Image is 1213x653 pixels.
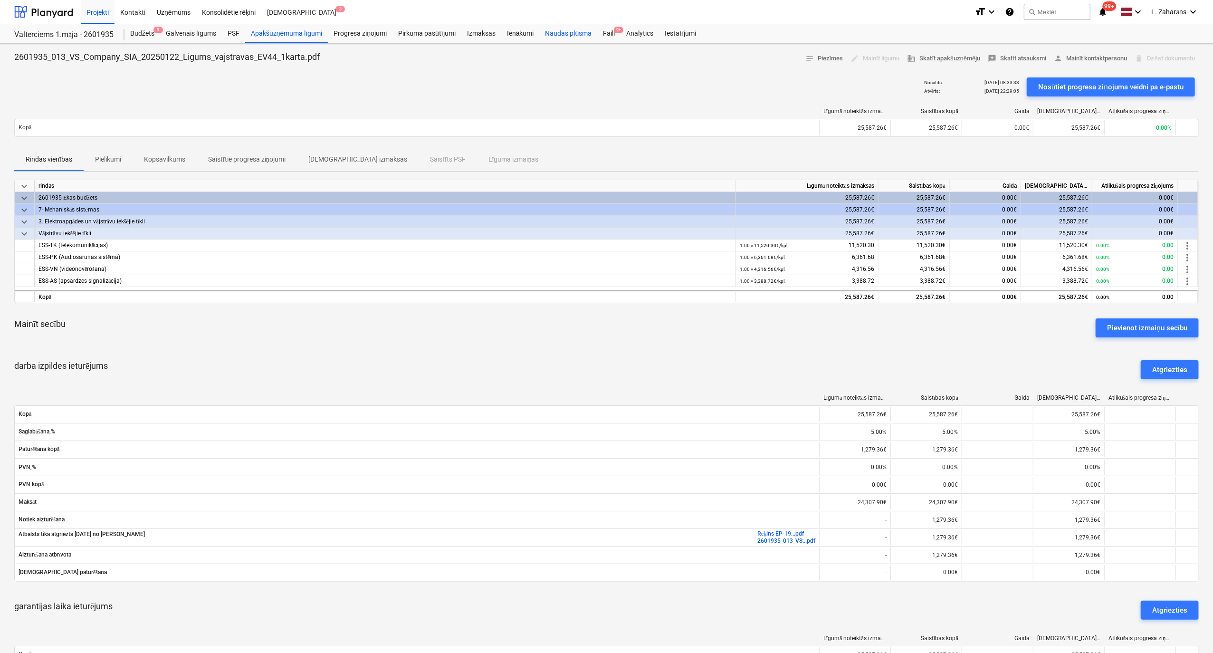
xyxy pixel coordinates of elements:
[19,464,815,471] span: PVN,%
[308,154,407,164] p: [DEMOGRAPHIC_DATA] izmaksas
[823,635,887,642] div: Līgumā noteiktās izmaksas
[1054,53,1127,64] span: Mainīt kontaktpersonu
[1086,568,1100,576] p: 0.00€
[890,495,962,510] div: 24,307.90€
[740,275,874,287] div: 3,388.72
[819,120,890,135] div: 25,587.26€
[736,192,879,204] div: 25,587.26€
[920,266,946,272] span: 4,316.56€
[879,204,950,216] div: 25,587.26€
[890,530,962,545] div: 1,279.36€
[1096,240,1174,251] div: 0.00
[19,481,815,488] span: PVN kopā
[1002,266,1017,272] span: 0.00€
[823,394,887,402] div: Līgumā noteiktās izmaksas
[1182,252,1193,263] span: more_vert
[950,192,1021,204] div: 0.00€
[1021,216,1092,228] div: 25,587.26€
[950,216,1021,228] div: 0.00€
[1092,228,1178,240] div: 0.00€
[124,24,160,43] div: Budžets
[1050,51,1131,66] button: Mainīt kontaktpersonu
[38,263,732,275] div: ESS-VN (videonovērošana)
[966,635,1030,642] div: Gaida
[1062,254,1088,260] span: 6,361.68€
[659,24,702,43] a: Iestatījumi
[757,538,815,544] a: 2601935_013_VS...pdf
[819,407,890,422] div: 25,587.26€
[895,394,958,402] div: Saistības kopā
[1002,278,1017,284] span: 0.00€
[1096,278,1109,284] small: 0.00%
[19,499,815,506] span: Maksāt
[943,568,958,576] p: 0.00€
[984,88,1019,94] p: [DATE] 22:29:05
[736,204,879,216] div: 25,587.26€
[924,79,943,86] p: Nosūtīts :
[1096,291,1174,303] div: 0.00
[1033,477,1104,492] div: 0.00€
[879,192,950,204] div: 25,587.26€
[392,24,461,43] a: Pirkuma pasūtījumi
[1002,254,1017,260] span: 0.00€
[950,290,1021,302] div: 0.00€
[1141,360,1199,379] button: Atgriezties
[819,424,890,440] div: 5.00%
[879,180,950,192] div: Saistības kopā
[1156,125,1172,131] span: 0.00%
[14,601,113,620] p: garantijas laika ieturējums
[1182,264,1193,275] span: more_vert
[19,181,30,192] span: keyboard_arrow_down
[950,180,1021,192] div: Gaida
[1108,394,1172,402] div: Atlikušais progresa ziņojums
[38,275,732,287] div: ESS-AS (apsardzes signalizācija)
[740,267,786,272] small: 1.00 × 4,316.56€ / kpl.
[736,216,879,228] div: 25,587.26€
[1152,364,1187,376] div: Atgriezties
[890,442,962,457] div: 1,279.36€
[38,192,732,204] div: 2601935 Ēkas budžets
[879,290,950,302] div: 25,587.26€
[1096,263,1174,275] div: 0.00
[1033,495,1104,510] div: 24,307.90€
[1092,204,1178,216] div: 0.00€
[160,24,222,43] a: Galvenais līgums
[38,216,732,228] div: 3. Elektroapgādes un vājstrāvu iekšējie tīkli
[805,53,843,64] span: Piezīmes
[895,108,958,115] div: Saistības kopā
[1107,322,1187,334] div: Pievienot izmaiņu secību
[802,51,847,66] button: Piezīmes
[1092,216,1178,228] div: 0.00€
[805,54,814,63] span: notes
[19,228,30,240] span: keyboard_arrow_down
[153,27,163,33] span: 9
[19,124,31,132] p: Kopā
[819,530,890,545] div: -
[929,125,958,131] span: 25,587.26€
[328,24,392,43] a: Progresa ziņojumi
[917,242,946,249] span: 11,520.30€
[988,54,997,63] span: reviews
[245,24,328,43] a: Apakšuzņēmuma līgumi
[819,495,890,510] div: 24,307.90€
[890,460,962,475] div: 0.00%
[208,154,286,164] p: Saistītie progresa ziņojumi
[1108,108,1172,115] div: Atlikušais progresa ziņojums
[1071,125,1100,131] span: 25,587.26€
[1096,318,1199,337] button: Pievienot izmaiņu secību
[19,216,30,228] span: keyboard_arrow_down
[819,512,890,528] div: -
[540,24,598,43] a: Naudas plūsma
[736,290,879,302] div: 25,587.26€
[1108,635,1172,642] div: Atlikušais progresa ziņojums
[19,516,815,523] span: Notiek aizturēšana
[1096,243,1109,248] small: 0.00%
[740,240,874,251] div: 11,520.30
[19,530,145,538] p: Atbalsts tika atgriezts [DATE] no [PERSON_NAME]
[38,228,732,240] div: Vājstrāvu iekšējie tīkli
[1033,407,1104,422] div: 25,587.26€
[904,51,984,66] button: Skatīt apakšuzņēmēju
